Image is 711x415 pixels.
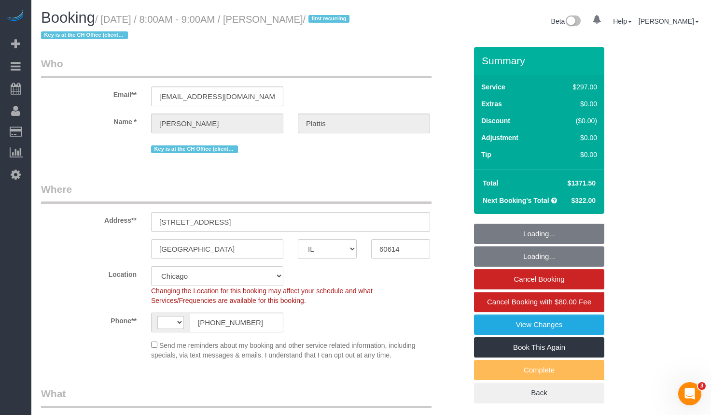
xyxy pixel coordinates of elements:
[487,298,591,306] span: Cancel Booking with $80.00 Fee
[571,197,596,204] span: $322.00
[613,17,632,25] a: Help
[639,17,699,25] a: [PERSON_NAME]
[481,150,491,159] label: Tip
[565,15,581,28] img: New interface
[151,287,373,304] span: Changing the Location for this booking may affect your schedule and what Services/Frequencies are...
[34,114,144,127] label: Name *
[151,114,283,133] input: First Name**
[6,10,25,23] img: Automaid Logo
[34,266,144,279] label: Location
[552,116,597,126] div: ($0.00)
[698,382,706,390] span: 3
[474,337,604,358] a: Book This Again
[298,114,430,133] input: Last Name*
[151,145,238,153] span: Key is at the CH Office (client exception - no lockbox)
[151,342,416,359] span: Send me reminders about my booking and other service related information, including specials, via...
[551,17,581,25] a: Beta
[474,292,604,312] a: Cancel Booking with $80.00 Fee
[481,133,518,143] label: Adjustment
[482,55,599,66] h3: Summary
[552,133,597,143] div: $0.00
[552,82,597,92] div: $297.00
[481,116,510,126] label: Discount
[481,99,502,109] label: Extras
[568,179,596,187] span: $1371.50
[41,31,128,39] span: Key is at the CH Office (client exception - no lockbox)
[41,14,352,41] small: / [DATE] / 8:00AM - 9:00AM / [PERSON_NAME]
[678,382,701,405] iframe: Intercom live chat
[371,239,430,259] input: Zip Code**
[41,57,432,78] legend: Who
[41,9,95,26] span: Booking
[41,182,432,204] legend: Where
[483,179,498,187] strong: Total
[41,386,432,408] legend: What
[474,269,604,289] a: Cancel Booking
[481,82,505,92] label: Service
[308,15,349,23] span: first recurring
[483,197,549,204] strong: Next Booking's Total
[474,383,604,403] a: Back
[474,315,604,335] a: View Changes
[552,150,597,159] div: $0.00
[552,99,597,109] div: $0.00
